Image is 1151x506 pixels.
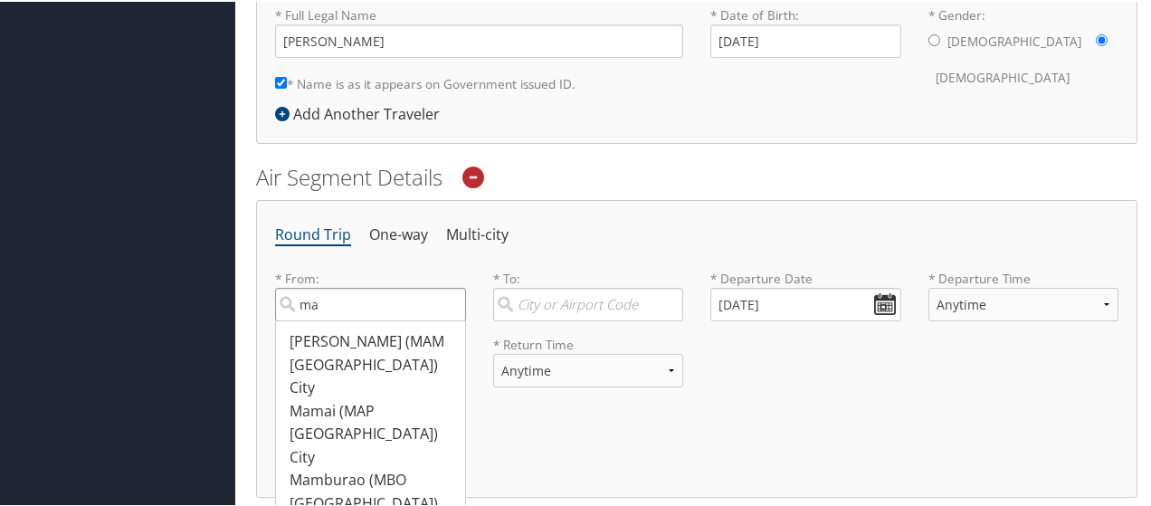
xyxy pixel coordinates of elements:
label: * To: [493,268,684,320]
li: One-way [369,217,428,250]
label: * Departure Time [928,268,1119,334]
label: * Date of Birth: [710,5,901,56]
label: * Gender: [928,5,1119,94]
label: * From: [275,268,466,320]
input: [PERSON_NAME] (MAM [GEOGRAPHIC_DATA])CityMamai (MAP [GEOGRAPHIC_DATA])CityMamburao (MBO [GEOGRAPH... [275,286,466,320]
label: * Full Legal Name [275,5,683,56]
h6: Additional Options: [275,427,1118,437]
div: City [290,444,456,468]
input: MM/DD/YYYY [710,286,901,320]
label: * Name is as it appears on Government issued ID. [275,65,575,99]
div: Add Another Traveler [275,101,449,123]
label: [DEMOGRAPHIC_DATA] [936,59,1070,93]
h5: * Denotes required field [275,464,1118,477]
div: [PERSON_NAME] (MAM [GEOGRAPHIC_DATA]) [290,329,456,375]
label: [DEMOGRAPHIC_DATA] [947,23,1081,57]
input: * Name is as it appears on Government issued ID. [275,75,287,87]
h2: Air Segment Details [256,160,1137,191]
li: Multi-city [446,217,509,250]
select: * Departure Time [928,286,1119,320]
label: * Return Time [493,334,684,352]
li: Round Trip [275,217,351,250]
div: Mamai (MAP [GEOGRAPHIC_DATA]) [290,398,456,444]
div: City [290,375,456,398]
input: * Full Legal Name [275,23,683,56]
input: * Gender:[DEMOGRAPHIC_DATA][DEMOGRAPHIC_DATA] [928,33,940,44]
input: * Gender:[DEMOGRAPHIC_DATA][DEMOGRAPHIC_DATA] [1096,33,1108,44]
input: * Date of Birth: [710,23,901,56]
label: * Departure Date [710,268,901,286]
input: City or Airport Code [493,286,684,320]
